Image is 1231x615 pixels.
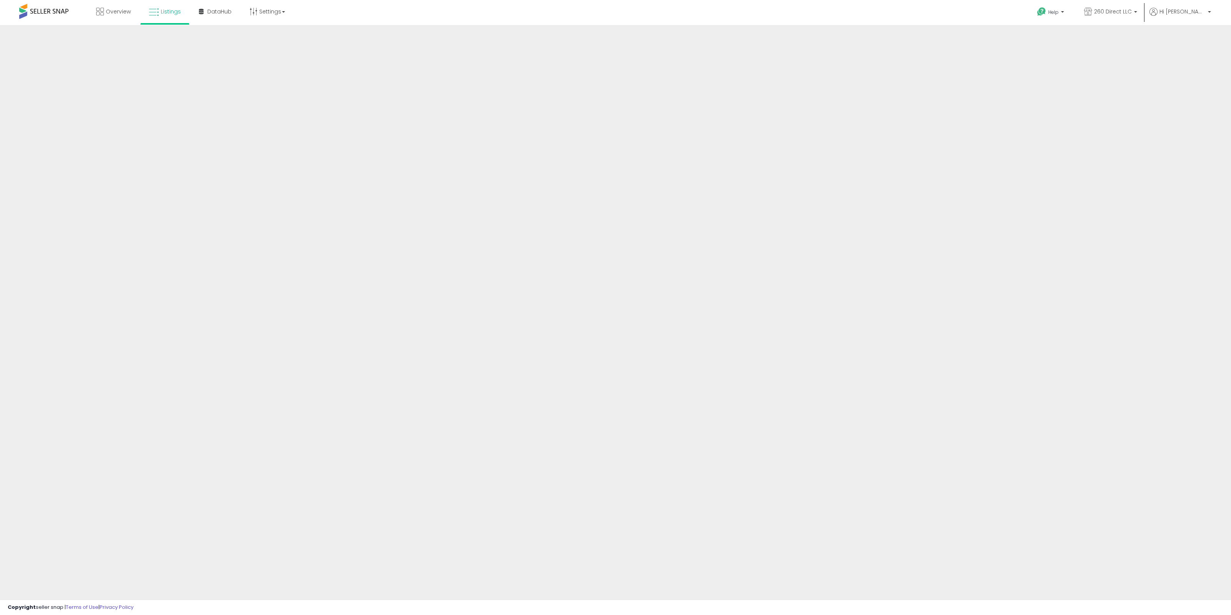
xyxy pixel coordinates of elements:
[1149,8,1211,25] a: Hi [PERSON_NAME]
[1048,9,1059,15] span: Help
[1031,1,1072,25] a: Help
[1159,8,1206,15] span: Hi [PERSON_NAME]
[207,8,232,15] span: DataHub
[1094,8,1132,15] span: 260 Direct LLC
[106,8,131,15] span: Overview
[161,8,181,15] span: Listings
[1037,7,1046,17] i: Get Help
